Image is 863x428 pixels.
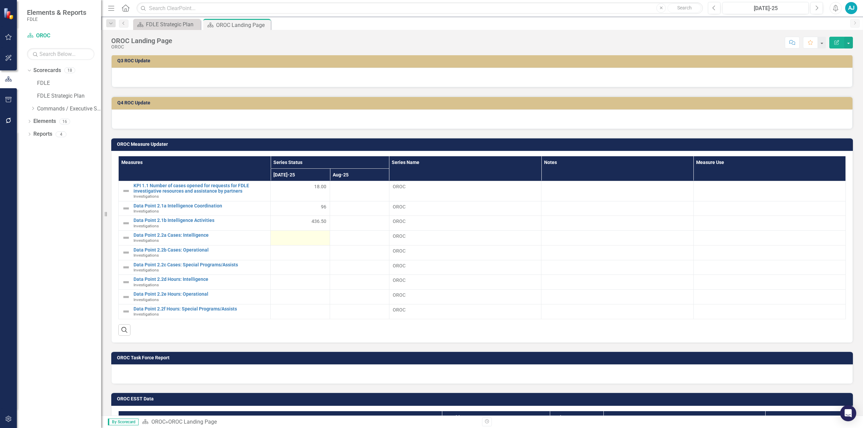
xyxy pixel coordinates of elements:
[393,218,538,225] span: OROC
[271,245,330,260] td: Double-Click to Edit
[667,3,701,13] button: Search
[541,275,693,290] td: Double-Click to Edit
[393,248,538,254] span: OROC
[271,275,330,290] td: Double-Click to Edit
[389,275,541,290] td: Double-Click to Edit
[122,249,130,257] img: Not Defined
[271,181,330,201] td: Double-Click to Edit
[389,290,541,304] td: Double-Click to Edit
[271,216,330,231] td: Double-Click to Edit
[119,304,271,319] td: Double-Click to Edit Right Click for Context Menu
[393,183,538,190] span: OROC
[393,203,538,210] span: OROC
[389,181,541,201] td: Double-Click to Edit
[393,292,538,298] span: OROC
[33,118,56,125] a: Elements
[122,293,130,301] img: Not Defined
[693,181,845,201] td: Double-Click to Edit
[393,233,538,239] span: OROC
[119,275,271,290] td: Double-Click to Edit Right Click for Context Menu
[122,263,130,271] img: Not Defined
[393,262,538,269] span: OROC
[330,304,389,319] td: Double-Click to Edit
[677,5,692,10] span: Search
[311,218,326,225] span: 436.50
[122,204,130,212] img: Not Defined
[330,260,389,275] td: Double-Click to Edit
[330,231,389,245] td: Double-Click to Edit
[541,216,693,231] td: Double-Click to Edit
[59,119,70,124] div: 16
[271,304,330,319] td: Double-Click to Edit
[541,290,693,304] td: Double-Click to Edit
[541,245,693,260] td: Double-Click to Edit
[389,245,541,260] td: Double-Click to Edit
[133,209,159,213] span: Investigations
[133,312,159,317] span: Investigations
[693,231,845,245] td: Double-Click to Edit
[117,396,850,401] h3: OROC ESST Data
[389,260,541,275] td: Double-Click to Edit
[389,201,541,216] td: Double-Click to Edit
[133,203,267,208] a: Data Point 2.1a Intelligence Coordination
[33,67,61,74] a: Scorecards
[37,92,101,100] a: FDLE Strategic Plan
[541,181,693,201] td: Double-Click to Edit
[33,130,52,138] a: Reports
[693,290,845,304] td: Double-Click to Edit
[541,304,693,319] td: Double-Click to Edit
[108,419,139,425] span: By Scorecard
[541,231,693,245] td: Double-Click to Edit
[389,304,541,319] td: Double-Click to Edit
[142,418,477,426] div: »
[119,290,271,304] td: Double-Click to Edit Right Click for Context Menu
[27,32,94,40] a: OROC
[725,4,806,12] div: [DATE]-25
[27,48,94,60] input: Search Below...
[321,203,326,210] span: 96
[122,278,130,286] img: Not Defined
[117,58,849,63] h3: Q3 ROC Update
[840,405,856,421] div: Open Intercom Messenger
[271,231,330,245] td: Double-Click to Edit
[146,20,199,29] div: FDLE Strategic Plan
[122,187,130,195] img: Not Defined
[693,216,845,231] td: Double-Click to Edit
[314,183,326,190] span: 18.00
[117,100,849,105] h3: Q4 ROC Update
[56,131,66,137] div: 4
[330,275,389,290] td: Double-Click to Edit
[693,304,845,319] td: Double-Click to Edit
[541,260,693,275] td: Double-Click to Edit
[133,233,267,238] a: Data Point 2.2a Cases: Intelligence
[393,277,538,284] span: OROC
[330,216,389,231] td: Double-Click to Edit
[133,283,159,287] span: Investigations
[111,44,172,50] div: OROC
[111,37,172,44] div: OROC Landing Page
[119,245,271,260] td: Double-Click to Edit Right Click for Context Menu
[37,105,101,113] a: Commands / Executive Support Branch
[330,201,389,216] td: Double-Click to Edit
[693,275,845,290] td: Double-Click to Edit
[693,245,845,260] td: Double-Click to Edit
[271,201,330,216] td: Double-Click to Edit
[845,2,857,14] button: AJ
[133,292,267,297] a: Data Point 2.2e Hours: Operational
[389,216,541,231] td: Double-Click to Edit
[122,307,130,316] img: Not Defined
[133,268,159,272] span: Investigations
[117,355,850,360] h3: OROC Task Force Report
[119,201,271,216] td: Double-Click to Edit Right Click for Context Menu
[330,181,389,201] td: Double-Click to Edit
[137,2,703,14] input: Search ClearPoint...
[133,183,267,194] a: KPI 1.1 Number of cases opened for requests for FDLE investigative resources and assistance by pa...
[133,277,267,282] a: Data Point 2.2d Hours: Intelligence
[122,219,130,227] img: Not Defined
[133,218,267,223] a: Data Point 2.1b Intelligence Activities
[133,306,267,311] a: Data Point 2.2f Hours: Special Programs/Assists
[133,297,159,302] span: Investigations
[330,245,389,260] td: Double-Click to Edit
[37,79,101,87] a: FDLE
